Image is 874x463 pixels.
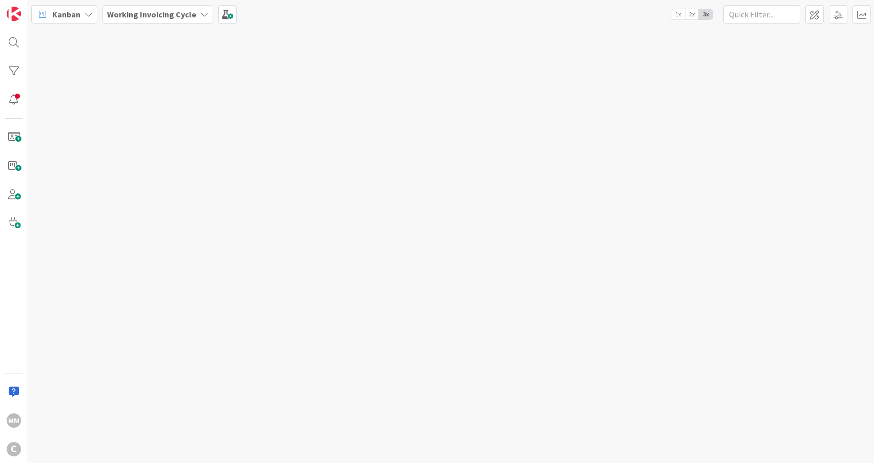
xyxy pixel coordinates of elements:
div: C [7,442,21,456]
span: Kanban [52,8,80,20]
span: 2x [685,9,699,19]
input: Quick Filter... [723,5,800,24]
span: 3x [699,9,713,19]
div: MM [7,413,21,428]
span: 1x [671,9,685,19]
img: Visit kanbanzone.com [7,7,21,21]
b: Working Invoicing Cycle [107,9,196,19]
